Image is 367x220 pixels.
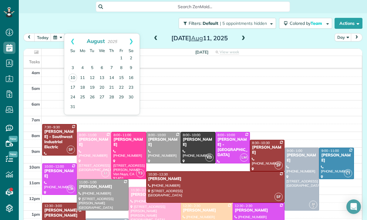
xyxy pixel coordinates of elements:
[335,18,362,29] button: Actions
[32,70,40,75] span: 4am
[116,83,126,93] a: 22
[123,34,140,49] a: Next
[29,165,40,169] span: 10am
[44,208,84,218] div: [PERSON_NAME] & [PERSON_NAME]
[68,63,78,73] a: 3
[87,83,97,93] a: 19
[78,83,87,93] a: 18
[32,212,40,217] span: 1pm
[44,204,62,208] span: 12:30 - 3:00
[87,73,97,83] a: 12
[44,164,64,169] span: 10:00 - 12:00
[335,33,352,41] button: Day
[116,73,126,83] a: 15
[113,137,144,147] div: [PERSON_NAME]
[107,73,116,83] a: 14
[29,196,40,201] span: 12pm
[116,54,126,63] a: 1
[34,33,51,41] button: today
[240,153,248,162] span: LM
[344,169,352,177] span: CT
[126,54,136,63] a: 2
[205,153,214,162] span: KD
[32,117,40,122] span: 7am
[68,102,78,112] a: 31
[69,74,77,82] a: 10
[129,48,133,53] span: Saturday
[148,137,179,147] div: [PERSON_NAME]
[87,38,105,44] span: August
[148,172,168,176] span: 10:30 - 12:30
[79,137,109,147] div: [PERSON_NAME]
[217,137,248,158] div: [PERSON_NAME] - [GEOGRAPHIC_DATA]
[234,208,283,213] div: [PERSON_NAME]
[97,73,107,83] a: 13
[80,48,85,53] span: Monday
[274,161,283,169] span: SF
[97,63,107,73] a: 6
[97,93,107,102] a: 27
[179,18,276,29] button: Filters: Default | 5 appointments hidden
[195,50,208,54] span: [DATE]
[286,153,317,163] div: [PERSON_NAME]
[311,21,323,26] span: Team
[23,33,35,41] button: prev
[32,86,40,91] span: 5am
[107,63,116,73] a: 7
[32,149,40,154] span: 9am
[87,93,97,102] a: 26
[252,141,270,145] span: 8:30 - 10:30
[90,48,94,53] span: Tuesday
[113,133,131,137] span: 8:00 - 11:00
[148,133,166,137] span: 8:00 - 10:00
[107,39,117,44] span: 2025
[78,63,87,73] a: 4
[116,93,126,102] a: 29
[68,83,78,93] a: 17
[126,83,136,93] a: 23
[217,133,235,137] span: 8:00 - 10:00
[9,136,18,142] span: New
[32,133,40,138] span: 8am
[126,93,136,102] a: 30
[64,34,81,49] a: Prev
[351,33,362,41] button: next
[309,204,317,210] small: 2
[126,73,136,83] a: 16
[87,63,97,73] a: 5
[279,18,332,29] button: Colored byTeam
[29,180,40,185] span: 11am
[346,199,361,214] div: Open Intercom Messenger
[162,35,237,41] h2: [DATE] 11, 2025
[136,169,144,177] span: Y3
[9,151,18,157] span: New
[126,63,136,73] a: 9
[79,133,96,137] span: 8:00 - 11:00
[148,176,283,182] div: [PERSON_NAME]
[68,93,78,102] a: 24
[44,169,75,179] div: [PERSON_NAME]
[107,83,116,93] a: 21
[101,169,109,177] span: LI
[116,63,126,73] a: 8
[44,129,75,150] div: [PERSON_NAME] - Southwest Industrial Electric
[321,153,352,163] div: [PERSON_NAME]
[44,125,60,129] span: 7:30 - 9:30
[176,18,276,29] a: Filters: Default | 5 appointments hidden
[107,93,116,102] a: 28
[97,83,107,93] a: 20
[290,21,324,26] span: Colored by
[120,48,123,53] span: Friday
[183,133,200,137] span: 8:00 - 10:00
[203,21,219,26] span: Default
[274,193,283,201] span: SF
[130,192,179,197] div: [PERSON_NAME]
[99,48,105,53] span: Wednesday
[67,185,75,193] span: LM
[312,202,315,205] span: JM
[220,21,267,26] span: | 5 appointments hidden
[321,149,339,153] span: 9:00 - 11:00
[79,180,96,184] span: 11:00 - 1:00
[109,48,114,53] span: Thursday
[183,137,214,147] div: [PERSON_NAME]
